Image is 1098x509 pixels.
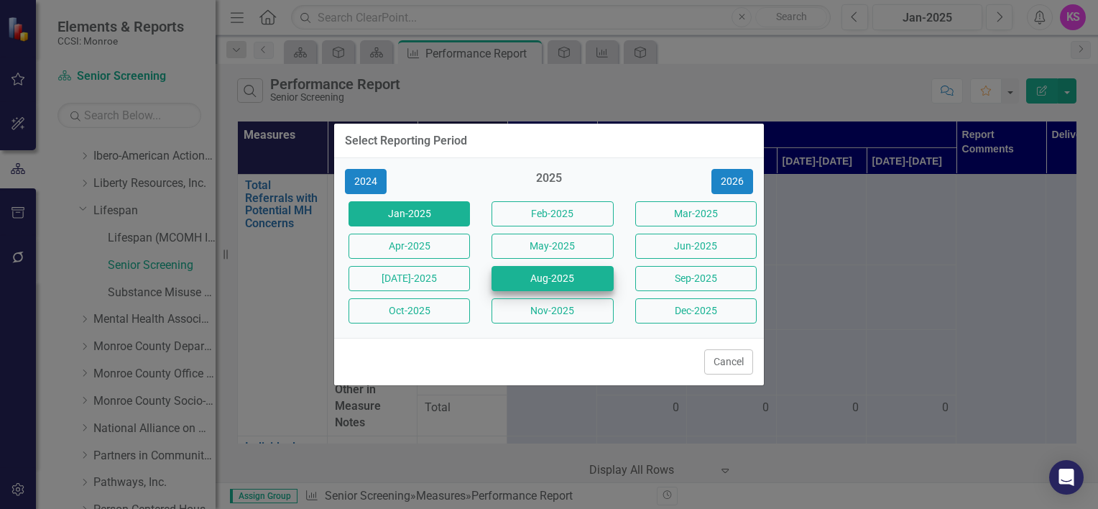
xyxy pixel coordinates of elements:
div: Select Reporting Period [345,134,467,147]
button: Oct-2025 [349,298,470,324]
button: Sep-2025 [635,266,757,291]
button: May-2025 [492,234,613,259]
button: Jan-2025 [349,201,470,226]
div: Open Intercom Messenger [1049,460,1084,495]
button: 2026 [711,169,753,194]
button: Nov-2025 [492,298,613,324]
button: Dec-2025 [635,298,757,324]
button: Cancel [704,349,753,375]
button: Jun-2025 [635,234,757,259]
button: Mar-2025 [635,201,757,226]
div: 2025 [488,170,609,194]
button: Feb-2025 [492,201,613,226]
button: Aug-2025 [492,266,613,291]
button: 2024 [345,169,387,194]
button: [DATE]-2025 [349,266,470,291]
button: Apr-2025 [349,234,470,259]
